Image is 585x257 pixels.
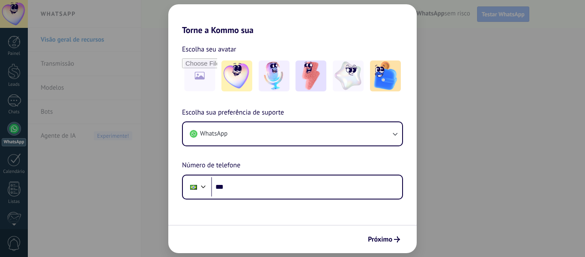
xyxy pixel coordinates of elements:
[295,60,326,91] img: -3.jpeg
[370,60,401,91] img: -5.jpeg
[182,160,240,171] span: Número de telefone
[185,178,202,196] div: Brazil: + 55
[168,4,417,35] h2: Torne a Kommo sua
[333,60,364,91] img: -4.jpeg
[259,60,290,91] img: -2.jpeg
[200,130,227,138] span: WhatsApp
[183,122,402,145] button: WhatsApp
[368,236,392,242] span: Próximo
[364,232,404,247] button: Próximo
[221,60,252,91] img: -1.jpeg
[182,107,284,118] span: Escolha sua preferência de suporte
[182,44,236,55] span: Escolha seu avatar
